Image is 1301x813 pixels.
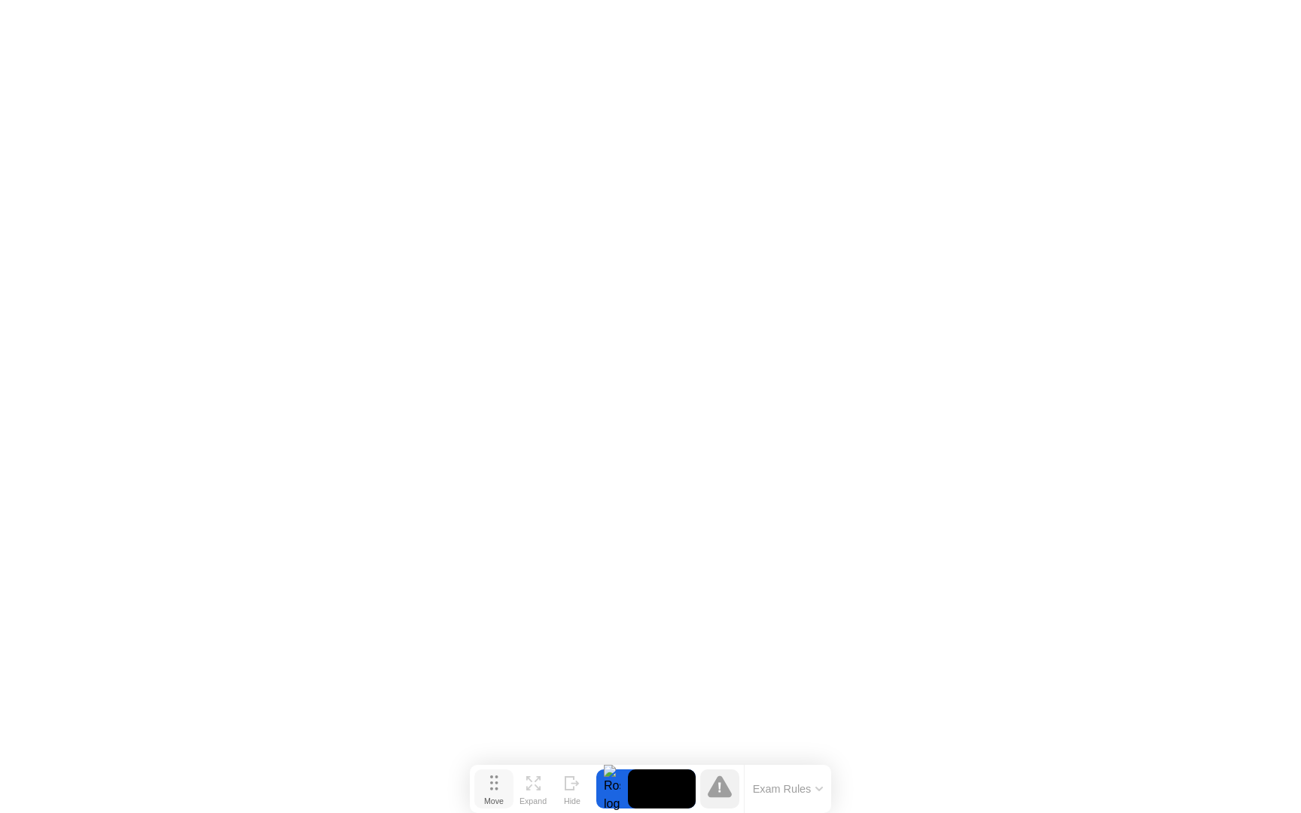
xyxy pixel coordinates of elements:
[519,796,547,805] div: Expand
[748,782,828,796] button: Exam Rules
[513,769,553,808] button: Expand
[564,796,580,805] div: Hide
[484,796,504,805] div: Move
[553,769,592,808] button: Hide
[474,769,513,808] button: Move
